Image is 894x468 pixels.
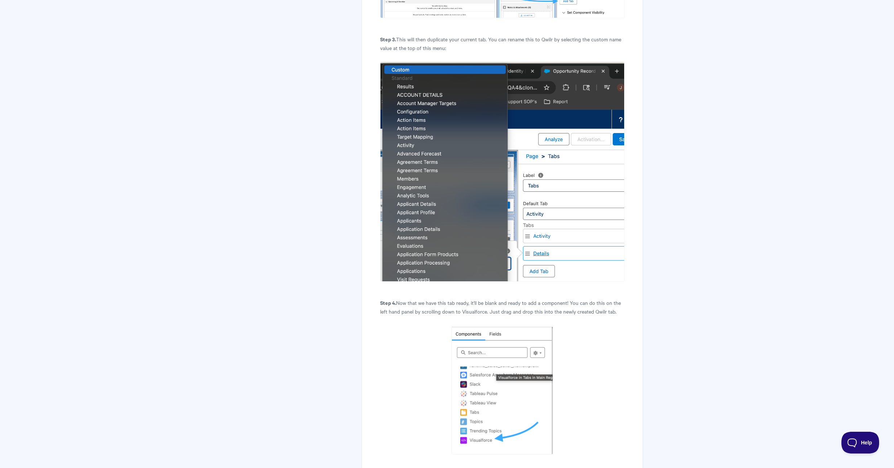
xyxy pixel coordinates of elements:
p: Now that we have this tab ready, it'll be blank and ready to add a component! You can do this on ... [380,298,624,316]
strong: Step 3. [380,35,396,43]
img: file-z6Ihs4ZYpC.png [452,325,553,455]
strong: Step 4. [380,299,396,306]
img: file-aS3BRpLcli.png [380,62,624,282]
iframe: Toggle Customer Support [841,432,879,453]
p: This will then duplicate your current tab. You can rename this to Qwilr by selecting the custom n... [380,35,624,52]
